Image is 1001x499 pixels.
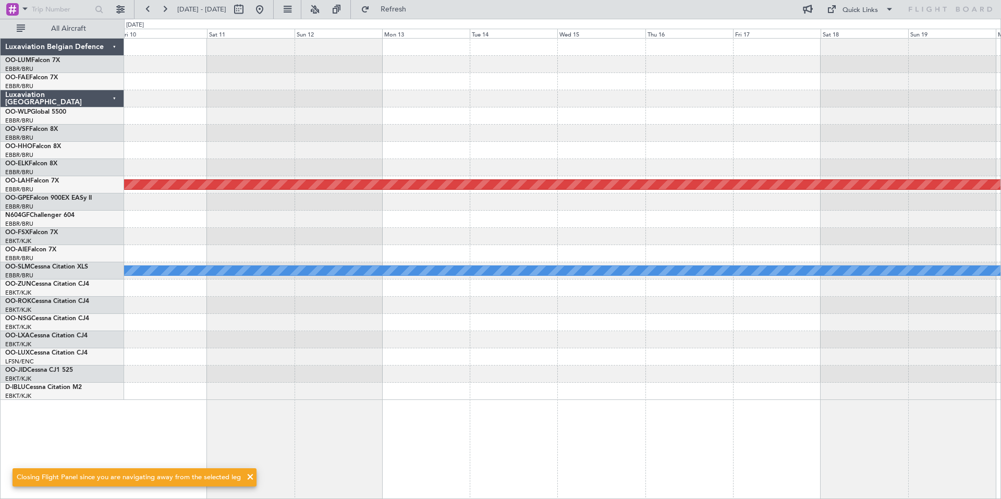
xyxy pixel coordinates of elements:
[5,161,57,167] a: OO-ELKFalcon 8X
[5,134,33,142] a: EBBR/BRU
[5,75,29,81] span: OO-FAE
[5,109,31,115] span: OO-WLP
[5,151,33,159] a: EBBR/BRU
[5,333,30,339] span: OO-LXA
[5,75,58,81] a: OO-FAEFalcon 7X
[5,264,88,270] a: OO-SLMCessna Citation XLS
[645,29,733,38] div: Thu 16
[5,367,27,373] span: OO-JID
[5,178,30,184] span: OO-LAH
[5,212,75,218] a: N604GFChallenger 604
[5,143,32,150] span: OO-HHO
[557,29,645,38] div: Wed 15
[295,29,382,38] div: Sun 12
[843,5,878,16] div: Quick Links
[177,5,226,14] span: [DATE] - [DATE]
[470,29,557,38] div: Tue 14
[5,306,31,314] a: EBKT/KJK
[126,21,144,30] div: [DATE]
[5,350,88,356] a: OO-LUXCessna Citation CJ4
[5,384,82,391] a: D-IBLUCessna Citation M2
[5,281,89,287] a: OO-ZUNCessna Citation CJ4
[5,65,33,73] a: EBBR/BRU
[5,229,58,236] a: OO-FSXFalcon 7X
[5,229,29,236] span: OO-FSX
[5,254,33,262] a: EBBR/BRU
[822,1,899,18] button: Quick Links
[5,298,31,305] span: OO-ROK
[356,1,419,18] button: Refresh
[5,203,33,211] a: EBBR/BRU
[5,57,60,64] a: OO-LUMFalcon 7X
[5,168,33,176] a: EBBR/BRU
[908,29,996,38] div: Sun 19
[5,195,92,201] a: OO-GPEFalcon 900EX EASy II
[382,29,470,38] div: Mon 13
[5,315,89,322] a: OO-NSGCessna Citation CJ4
[5,195,30,201] span: OO-GPE
[5,358,34,366] a: LFSN/ENC
[5,323,31,331] a: EBKT/KJK
[5,264,30,270] span: OO-SLM
[5,143,61,150] a: OO-HHOFalcon 8X
[5,237,31,245] a: EBKT/KJK
[5,178,59,184] a: OO-LAHFalcon 7X
[119,29,207,38] div: Fri 10
[372,6,416,13] span: Refresh
[5,126,58,132] a: OO-VSFFalcon 8X
[5,289,31,297] a: EBKT/KJK
[27,25,110,32] span: All Aircraft
[821,29,908,38] div: Sat 18
[5,340,31,348] a: EBKT/KJK
[5,117,33,125] a: EBBR/BRU
[5,281,31,287] span: OO-ZUN
[5,367,73,373] a: OO-JIDCessna CJ1 525
[5,315,31,322] span: OO-NSG
[5,186,33,193] a: EBBR/BRU
[5,212,30,218] span: N604GF
[5,82,33,90] a: EBBR/BRU
[11,20,113,37] button: All Aircraft
[5,126,29,132] span: OO-VSF
[5,298,89,305] a: OO-ROKCessna Citation CJ4
[5,57,31,64] span: OO-LUM
[5,161,29,167] span: OO-ELK
[5,220,33,228] a: EBBR/BRU
[5,375,31,383] a: EBKT/KJK
[5,109,66,115] a: OO-WLPGlobal 5500
[32,2,92,17] input: Trip Number
[5,247,28,253] span: OO-AIE
[5,333,88,339] a: OO-LXACessna Citation CJ4
[17,472,241,483] div: Closing Flight Panel since you are navigating away from the selected leg
[5,247,56,253] a: OO-AIEFalcon 7X
[5,272,33,279] a: EBBR/BRU
[733,29,821,38] div: Fri 17
[5,350,30,356] span: OO-LUX
[5,384,26,391] span: D-IBLU
[5,392,31,400] a: EBKT/KJK
[207,29,295,38] div: Sat 11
